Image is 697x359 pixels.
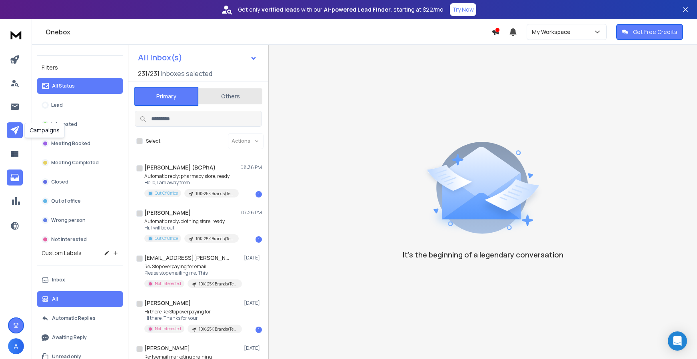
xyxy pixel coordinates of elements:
[37,116,123,132] button: Interested
[144,209,191,217] h1: [PERSON_NAME]
[196,236,234,242] p: 10K-25K Brands(Templates 1, 5, 7)
[37,193,123,209] button: Out of office
[668,331,687,351] div: Open Intercom Messenger
[199,326,237,332] p: 10K-25K Brands(Templates 1, 5)
[37,329,123,345] button: Awaiting Reply
[24,123,65,138] div: Campaigns
[256,236,262,243] div: 1
[144,299,191,307] h1: [PERSON_NAME]
[52,334,87,341] p: Awaiting Reply
[52,83,75,89] p: All Status
[37,97,123,113] button: Lead
[244,345,262,351] p: [DATE]
[144,344,190,352] h1: [PERSON_NAME]
[51,198,81,204] p: Out of office
[616,24,683,40] button: Get Free Credits
[37,136,123,152] button: Meeting Booked
[238,6,443,14] p: Get only with our starting at $22/mo
[144,218,239,225] p: Automatic reply: clothing store, ready
[144,254,232,262] h1: [EMAIL_ADDRESS][PERSON_NAME][DOMAIN_NAME]
[51,121,77,128] p: Interested
[8,338,24,354] button: A
[244,255,262,261] p: [DATE]
[37,78,123,94] button: All Status
[138,69,160,78] span: 231 / 231
[144,263,240,270] p: Re: Stop overpaying for email
[144,315,240,321] p: Hi there, Thanks for your
[37,155,123,171] button: Meeting Completed
[8,27,24,42] img: logo
[37,62,123,73] h3: Filters
[144,173,239,179] p: Automatic reply: pharmacy store, ready
[198,88,262,105] button: Others
[51,179,68,185] p: Closed
[450,3,476,16] button: Try Now
[51,217,86,223] p: Wrong person
[144,164,216,172] h1: [PERSON_NAME] (BCPhA)
[633,28,677,36] p: Get Free Credits
[256,327,262,333] div: 1
[51,140,90,147] p: Meeting Booked
[52,296,58,302] p: All
[240,164,262,171] p: 08:36 PM
[132,50,264,66] button: All Inbox(s)
[42,249,82,257] h3: Custom Labels
[37,231,123,247] button: Not Interested
[51,160,99,166] p: Meeting Completed
[37,212,123,228] button: Wrong person
[155,326,181,332] p: Not Interested
[244,300,262,306] p: [DATE]
[51,102,63,108] p: Lead
[144,309,240,315] p: Hi there Re:Stop overpaying for
[241,209,262,216] p: 07:26 PM
[51,236,87,243] p: Not Interested
[532,28,574,36] p: My Workspace
[52,277,65,283] p: Inbox
[403,249,563,260] p: It’s the beginning of a legendary conversation
[196,191,234,197] p: 10K-25K Brands(Templates 1, 5, 7)
[199,281,237,287] p: 10K-25K Brands(Templates 1, 5)
[46,27,491,37] h1: Onebox
[144,179,239,186] p: Hello, I am away from
[146,138,160,144] label: Select
[134,87,198,106] button: Primary
[144,225,239,231] p: Hi, I will be out
[37,291,123,307] button: All
[262,6,300,14] strong: verified leads
[452,6,474,14] p: Try Now
[256,191,262,197] div: 1
[52,315,96,321] p: Automatic Replies
[37,174,123,190] button: Closed
[138,54,182,62] h1: All Inbox(s)
[161,69,212,78] h3: Inboxes selected
[37,272,123,288] button: Inbox
[155,235,178,241] p: Out Of Office
[324,6,392,14] strong: AI-powered Lead Finder,
[155,190,178,196] p: Out Of Office
[144,270,240,276] p: Please stop emailing me. This
[155,281,181,287] p: Not Interested
[37,310,123,326] button: Automatic Replies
